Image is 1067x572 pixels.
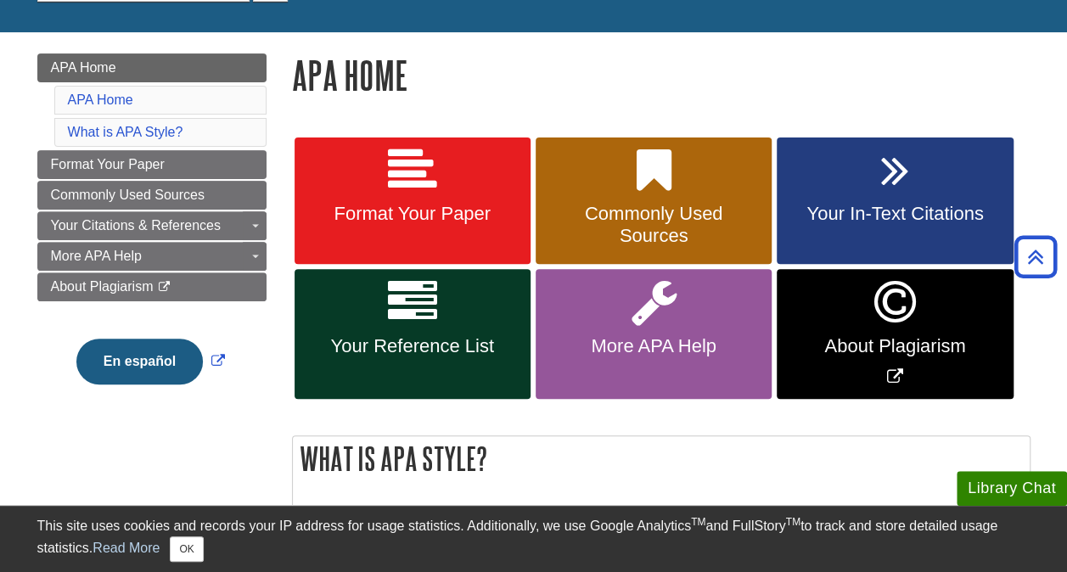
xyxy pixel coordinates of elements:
div: Guide Page Menu [37,53,267,413]
span: Format Your Paper [307,203,518,225]
a: Commonly Used Sources [37,181,267,210]
span: Your Reference List [307,335,518,357]
span: Format Your Paper [51,157,165,171]
span: More APA Help [51,249,142,263]
a: APA Home [68,93,133,107]
i: This link opens in a new window [157,282,171,293]
span: APA Home [51,60,116,75]
a: Your Citations & References [37,211,267,240]
sup: TM [691,516,705,528]
span: Your Citations & References [51,218,221,233]
div: This site uses cookies and records your IP address for usage statistics. Additionally, we use Goo... [37,516,1030,562]
span: About Plagiarism [51,279,154,294]
a: Link opens in new window [72,354,229,368]
a: What is APA Style? [68,125,183,139]
span: Commonly Used Sources [548,203,759,247]
span: Commonly Used Sources [51,188,205,202]
a: Format Your Paper [295,137,531,265]
a: Commonly Used Sources [536,137,772,265]
a: Your In-Text Citations [777,137,1013,265]
h1: APA Home [292,53,1030,97]
a: More APA Help [536,269,772,399]
a: About Plagiarism [37,272,267,301]
a: More APA Help [37,242,267,271]
button: Close [170,536,203,562]
a: Link opens in new window [777,269,1013,399]
a: Format Your Paper [37,150,267,179]
span: About Plagiarism [789,335,1000,357]
a: Read More [93,541,160,555]
button: Library Chat [957,471,1067,506]
a: Your Reference List [295,269,531,399]
button: En español [76,339,203,384]
a: Back to Top [1008,245,1063,268]
span: More APA Help [548,335,759,357]
h2: What is APA Style? [293,436,1030,481]
a: APA Home [37,53,267,82]
span: Your In-Text Citations [789,203,1000,225]
sup: TM [786,516,800,528]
